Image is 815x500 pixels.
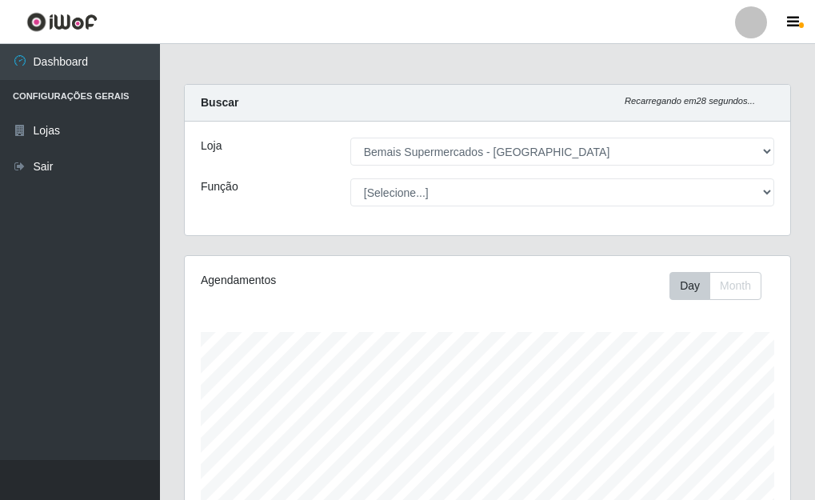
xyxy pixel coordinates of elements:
i: Recarregando em 28 segundos... [625,96,755,106]
button: Day [669,272,710,300]
label: Loja [201,138,222,154]
button: Month [709,272,761,300]
label: Função [201,178,238,195]
div: Toolbar with button groups [669,272,774,300]
img: CoreUI Logo [26,12,98,32]
div: Agendamentos [201,272,425,289]
strong: Buscar [201,96,238,109]
div: First group [669,272,761,300]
